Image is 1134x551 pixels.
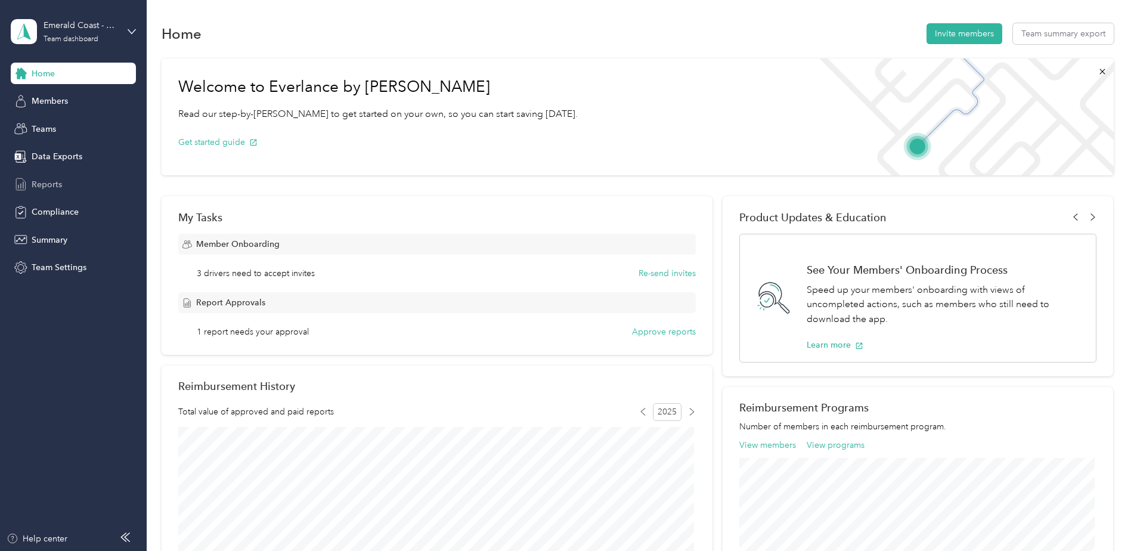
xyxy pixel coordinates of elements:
div: Emerald Coast - 30A (formerly Beach Girls) [44,19,118,32]
button: Learn more [807,339,863,351]
button: Get started guide [178,136,258,148]
iframe: Everlance-gr Chat Button Frame [1067,484,1134,551]
button: View programs [807,439,865,451]
div: My Tasks [178,211,696,224]
span: Members [32,95,68,107]
span: 3 drivers need to accept invites [197,267,315,280]
p: Speed up your members' onboarding with views of uncompleted actions, such as members who still ne... [807,283,1083,327]
p: Read our step-by-[PERSON_NAME] to get started on your own, so you can start saving [DATE]. [178,107,578,122]
span: Total value of approved and paid reports [178,405,334,418]
span: Compliance [32,206,79,218]
button: Help center [7,533,67,545]
span: Team Settings [32,261,86,274]
button: View members [739,439,796,451]
span: Product Updates & Education [739,211,887,224]
h2: Reimbursement Programs [739,401,1096,414]
button: Invite members [927,23,1002,44]
button: Approve reports [632,326,696,338]
span: Summary [32,234,67,246]
button: Team summary export [1013,23,1114,44]
h2: Reimbursement History [178,380,295,392]
h1: See Your Members' Onboarding Process [807,264,1083,276]
button: Re-send invites [639,267,696,280]
p: Number of members in each reimbursement program. [739,420,1096,433]
div: Team dashboard [44,36,98,43]
h1: Home [162,27,202,40]
span: Teams [32,123,56,135]
span: Reports [32,178,62,191]
img: Welcome to everlance [807,58,1113,175]
span: Member Onboarding [196,238,280,250]
span: Home [32,67,55,80]
span: 2025 [653,403,681,421]
h1: Welcome to Everlance by [PERSON_NAME] [178,78,578,97]
span: 1 report needs your approval [197,326,309,338]
span: Data Exports [32,150,82,163]
span: Report Approvals [196,296,265,309]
